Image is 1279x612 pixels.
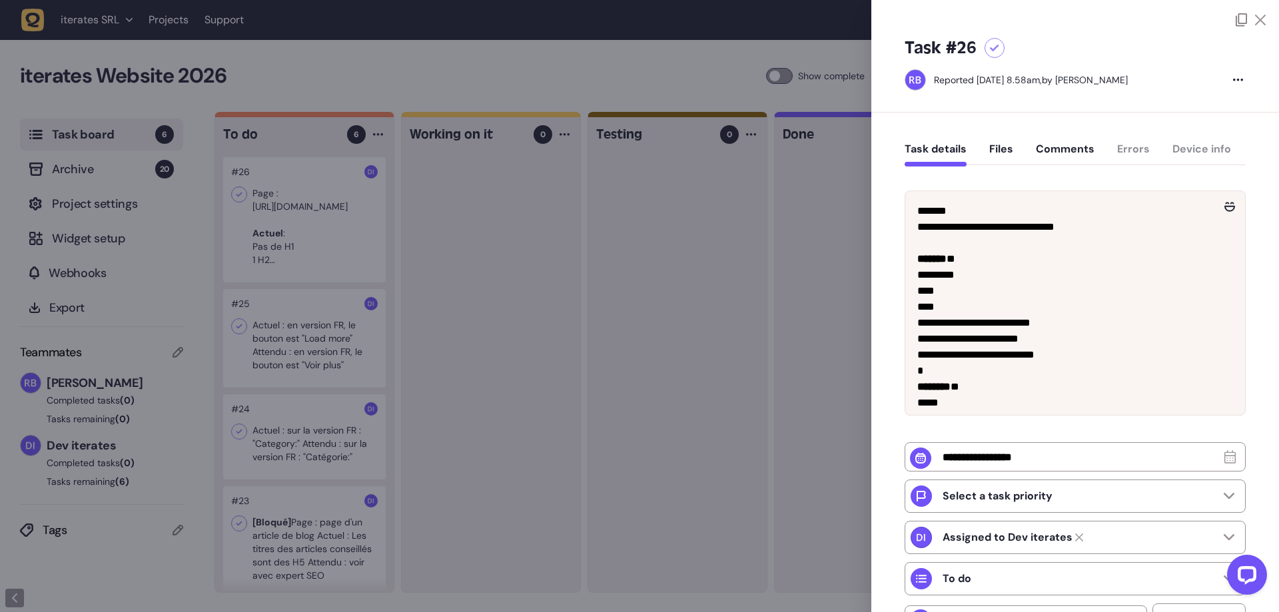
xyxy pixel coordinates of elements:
[905,37,977,59] h5: Task #26
[989,143,1013,166] button: Files
[905,143,967,166] button: Task details
[905,70,925,90] img: Rodolphe Balay
[934,73,1128,87] div: by [PERSON_NAME]
[1216,549,1272,605] iframe: LiveChat chat widget
[943,572,971,585] p: To do
[934,74,1042,86] div: Reported [DATE] 8.58am,
[943,531,1072,544] strong: Dev iterates
[1036,143,1094,166] button: Comments
[943,489,1053,503] p: Select a task priority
